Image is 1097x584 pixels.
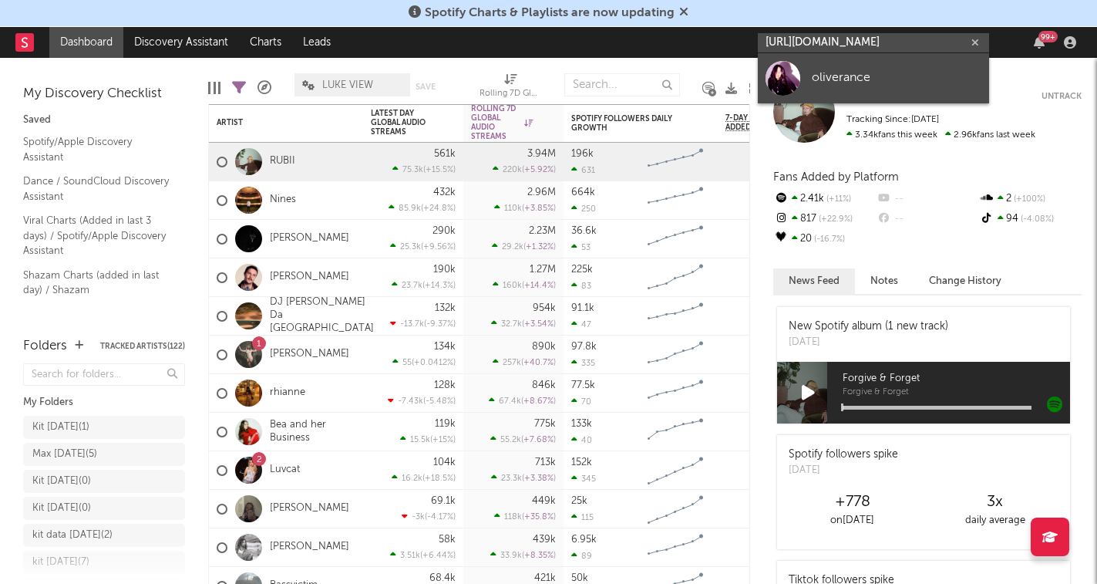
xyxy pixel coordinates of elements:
div: Artist [217,118,332,127]
div: 40 [571,435,592,445]
span: +15 % [432,436,453,444]
span: 75.3k [402,166,423,174]
a: [PERSON_NAME] [270,541,349,554]
a: Dashboard [49,27,123,58]
a: oliverance [758,53,989,103]
div: 69.1k [431,496,456,506]
div: oliverance [812,69,981,87]
span: Tracking Since: [DATE] [846,115,939,124]
a: DJ [PERSON_NAME] Da [GEOGRAPHIC_DATA] [270,296,374,336]
span: 55 [402,359,412,367]
a: Kit [DATE](0) [23,470,185,493]
span: +6.44 % [422,552,453,560]
span: 110k [504,204,522,213]
div: ( ) [392,473,456,483]
svg: Chart title [641,297,710,336]
div: 290k [432,226,456,236]
svg: Chart title [641,143,710,181]
div: 77.5k [571,380,595,390]
button: Tracked Artists(122) [100,343,185,350]
div: 250 [571,204,596,214]
span: +3.85 % [524,204,554,213]
a: Luvcat [270,464,300,477]
span: -9.37 % [426,320,453,329]
div: ( ) [494,511,556,522]
div: -- [876,209,978,229]
span: +35.8 % [524,513,554,522]
span: 25.3k [400,243,421,251]
span: 3.34k fans this week [846,130,937,140]
div: 196k [571,149,594,159]
span: +15.5 % [426,166,453,174]
div: ( ) [493,164,556,174]
span: +100 % [1011,195,1045,204]
div: 449k [532,496,556,506]
div: ( ) [491,319,556,329]
button: Untrack [1041,89,1082,104]
div: kit data [DATE] ( 2 ) [32,526,113,545]
a: kit data [DATE](2) [23,524,185,547]
a: Viral Charts (Added in last 3 days) / Spotify/Apple Discovery Assistant [23,212,170,259]
div: 817 [773,209,876,229]
div: 954k [533,303,556,313]
div: -- [876,189,978,209]
div: 132k [435,303,456,313]
div: daily average [924,511,1066,530]
div: 91.1k [571,303,594,313]
button: News Feed [773,268,855,294]
div: ( ) [493,357,556,367]
span: -5.48 % [426,397,453,406]
div: 664k [571,187,595,197]
div: 190k [433,265,456,275]
a: kit [DATE](7) [23,551,185,574]
a: RUBII [270,155,295,168]
div: ( ) [400,434,456,444]
div: My Folders [23,393,185,412]
div: ( ) [494,203,556,213]
div: Latest Day Global Audio Streams [371,109,432,137]
div: New Spotify album (1 new track) [789,319,948,335]
div: 53 [571,242,591,252]
a: [PERSON_NAME] [270,348,349,361]
span: Dismiss [679,7,688,19]
div: Rolling 7D Global Audio Streams (Rolling 7D Global Audio Streams) [480,66,541,110]
div: 631 [571,165,595,175]
svg: Chart title [641,336,710,374]
div: 115 [571,512,594,522]
span: 23.7k [402,282,422,290]
div: ( ) [388,396,456,406]
a: [PERSON_NAME] [270,271,349,284]
div: 775k [534,419,556,429]
div: Folders [23,337,67,356]
div: 50k [571,573,588,583]
div: ( ) [392,164,456,174]
div: 6.95k [571,535,597,545]
span: 67.4k [499,397,521,406]
span: -16.7 % [812,235,845,244]
div: ( ) [392,357,456,367]
div: 890k [532,342,556,352]
a: Leads [292,27,342,58]
span: -4.08 % [1018,215,1054,224]
span: Fans Added by Platform [773,171,899,183]
span: Spotify Charts & Playlists are now updating [425,7,675,19]
span: 32.7k [501,320,522,329]
div: ( ) [490,550,556,560]
span: 3.51k [400,552,420,560]
div: Saved [23,111,185,130]
input: Search... [564,73,680,96]
span: -7.43k [398,397,423,406]
div: 439k [533,535,556,545]
div: [DATE] [789,335,948,350]
svg: Chart title [641,220,710,258]
svg: Chart title [641,413,710,451]
span: +7.68 % [523,436,554,444]
div: 846k [532,380,556,390]
div: 89 [571,551,592,561]
button: Notes [855,268,914,294]
div: 119k [435,419,456,429]
span: +5.92 % [524,166,554,174]
span: -13.7k [400,320,424,329]
span: 16.2k [402,474,422,483]
span: 2.96k fans last week [846,130,1035,140]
